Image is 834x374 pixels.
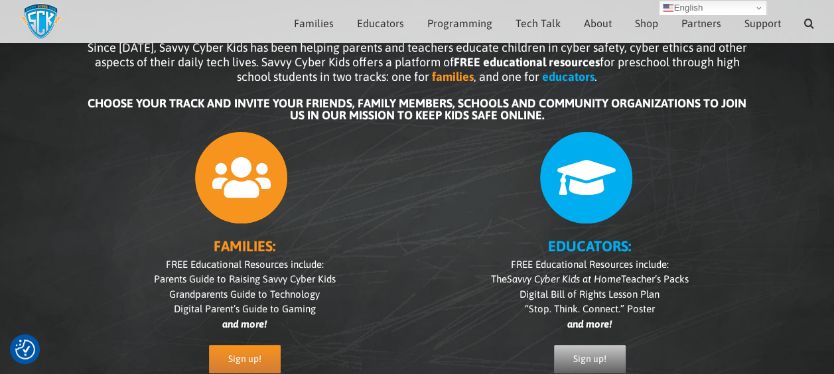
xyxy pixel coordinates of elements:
[491,273,689,284] span: The Teacher’s Packs
[15,340,35,359] img: Revisit consent button
[357,18,404,29] span: Educators
[20,3,62,40] img: Savvy Cyber Kids Logo
[525,303,655,314] span: “Stop. Think. Connect.” Poster
[584,18,612,29] span: About
[88,96,746,122] b: CHOOSE YOUR TRACK AND INVITE YOUR FRIENDS, FAMILY MEMBERS, SCHOOLS AND COMMUNITY ORGANIZATIONS TO...
[744,18,781,29] span: Support
[507,273,621,284] i: Savvy Cyber Kids at Home
[594,70,597,84] span: .
[554,345,626,373] a: Sign up!
[222,318,267,330] i: and more!
[663,3,673,13] img: en
[166,259,324,270] span: FREE Educational Resources include:
[174,303,316,314] span: Digital Parent’s Guide to Gaming
[294,18,334,29] span: Families
[88,40,747,84] span: Since [DATE], Savvy Cyber Kids has been helping parents and teachers educate children in cyber sa...
[567,318,612,330] i: and more!
[154,273,336,284] span: Parents Guide to Raising Savvy Cyber Kids
[209,345,281,373] a: Sign up!
[635,18,658,29] span: Shop
[228,353,261,365] span: Sign up!
[542,70,594,84] b: educators
[511,259,669,270] span: FREE Educational Resources include:
[15,340,35,359] button: Consent Preferences
[432,70,474,84] b: families
[681,18,721,29] span: Partners
[516,18,561,29] span: Tech Talk
[454,55,600,69] b: FREE educational resources
[573,353,606,365] span: Sign up!
[214,237,275,255] b: FAMILIES:
[427,18,492,29] span: Programming
[474,70,539,84] span: , and one for
[548,237,631,255] b: EDUCATORS:
[169,288,320,300] span: Grandparents Guide to Technology
[520,288,660,300] span: Digital Bill of Rights Lesson Plan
